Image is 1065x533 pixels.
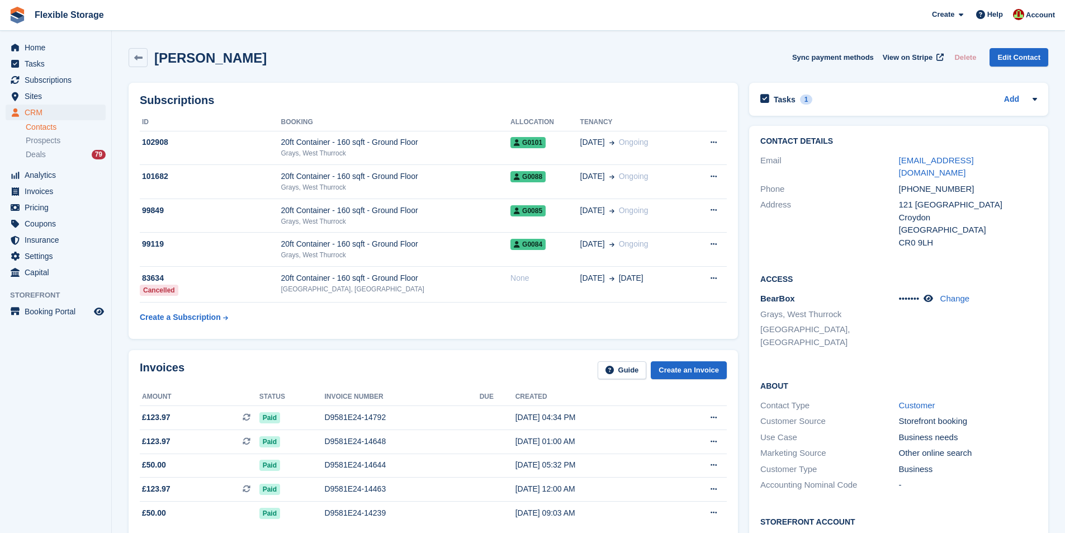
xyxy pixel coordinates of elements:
[281,238,510,250] div: 20ft Container - 160 sqft - Ground Floor
[760,380,1037,391] h2: About
[281,284,510,294] div: [GEOGRAPHIC_DATA], [GEOGRAPHIC_DATA]
[510,137,546,148] span: G0101
[899,400,935,410] a: Customer
[760,199,898,249] div: Address
[6,232,106,248] a: menu
[142,483,171,495] span: £123.97
[760,479,898,492] div: Accounting Nominal Code
[6,72,106,88] a: menu
[760,137,1037,146] h2: Contact Details
[281,114,510,131] th: Booking
[25,248,92,264] span: Settings
[990,48,1048,67] a: Edit Contact
[878,48,946,67] a: View on Stripe
[281,205,510,216] div: 20ft Container - 160 sqft - Ground Floor
[899,479,1037,492] div: -
[510,205,546,216] span: G0085
[281,272,510,284] div: 20ft Container - 160 sqft - Ground Floor
[515,483,668,495] div: [DATE] 12:00 AM
[580,136,605,148] span: [DATE]
[142,412,171,423] span: £123.97
[259,436,280,447] span: Paid
[899,155,974,178] a: [EMAIL_ADDRESS][DOMAIN_NAME]
[25,200,92,215] span: Pricing
[142,436,171,447] span: £123.97
[580,272,605,284] span: [DATE]
[324,483,479,495] div: D9581E24-14463
[25,88,92,104] span: Sites
[140,94,727,107] h2: Subscriptions
[26,149,46,160] span: Deals
[580,171,605,182] span: [DATE]
[580,114,689,131] th: Tenancy
[760,516,1037,527] h2: Storefront Account
[1004,93,1019,106] a: Add
[760,463,898,476] div: Customer Type
[25,56,92,72] span: Tasks
[25,304,92,319] span: Booking Portal
[899,294,920,303] span: •••••••
[651,361,727,380] a: Create an Invoice
[25,167,92,183] span: Analytics
[598,361,647,380] a: Guide
[1026,10,1055,21] span: Account
[26,135,106,147] a: Prospects
[950,48,981,67] button: Delete
[6,56,106,72] a: menu
[6,265,106,280] a: menu
[760,273,1037,284] h2: Access
[281,148,510,158] div: Grays, West Thurrock
[140,312,221,323] div: Create a Subscription
[899,447,1037,460] div: Other online search
[899,224,1037,237] div: [GEOGRAPHIC_DATA]
[760,447,898,460] div: Marketing Source
[324,459,479,471] div: D9581E24-14644
[760,294,795,303] span: BearBox
[140,388,259,406] th: Amount
[140,285,178,296] div: Cancelled
[899,415,1037,428] div: Storefront booking
[6,200,106,215] a: menu
[6,248,106,264] a: menu
[899,183,1037,196] div: [PHONE_NUMBER]
[987,9,1003,20] span: Help
[140,307,228,328] a: Create a Subscription
[760,399,898,412] div: Contact Type
[580,238,605,250] span: [DATE]
[6,167,106,183] a: menu
[259,484,280,495] span: Paid
[25,216,92,232] span: Coupons
[25,265,92,280] span: Capital
[324,507,479,519] div: D9581E24-14239
[281,216,510,227] div: Grays, West Thurrock
[515,388,668,406] th: Created
[25,40,92,55] span: Home
[140,205,281,216] div: 99849
[883,52,933,63] span: View on Stripe
[140,272,281,284] div: 83634
[899,431,1037,444] div: Business needs
[899,199,1037,211] div: 121 [GEOGRAPHIC_DATA]
[92,305,106,318] a: Preview store
[142,459,166,471] span: £50.00
[619,239,649,248] span: Ongoing
[899,211,1037,224] div: Croydon
[140,136,281,148] div: 102908
[259,388,325,406] th: Status
[510,171,546,182] span: G0088
[760,308,898,321] li: Grays, West Thurrock
[140,171,281,182] div: 101682
[154,50,267,65] h2: [PERSON_NAME]
[515,459,668,471] div: [DATE] 05:32 PM
[940,294,970,303] a: Change
[510,239,546,250] span: G0084
[510,272,580,284] div: None
[6,40,106,55] a: menu
[281,250,510,260] div: Grays, West Thurrock
[281,136,510,148] div: 20ft Container - 160 sqft - Ground Floor
[140,238,281,250] div: 99119
[6,183,106,199] a: menu
[259,508,280,519] span: Paid
[760,415,898,428] div: Customer Source
[515,412,668,423] div: [DATE] 04:34 PM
